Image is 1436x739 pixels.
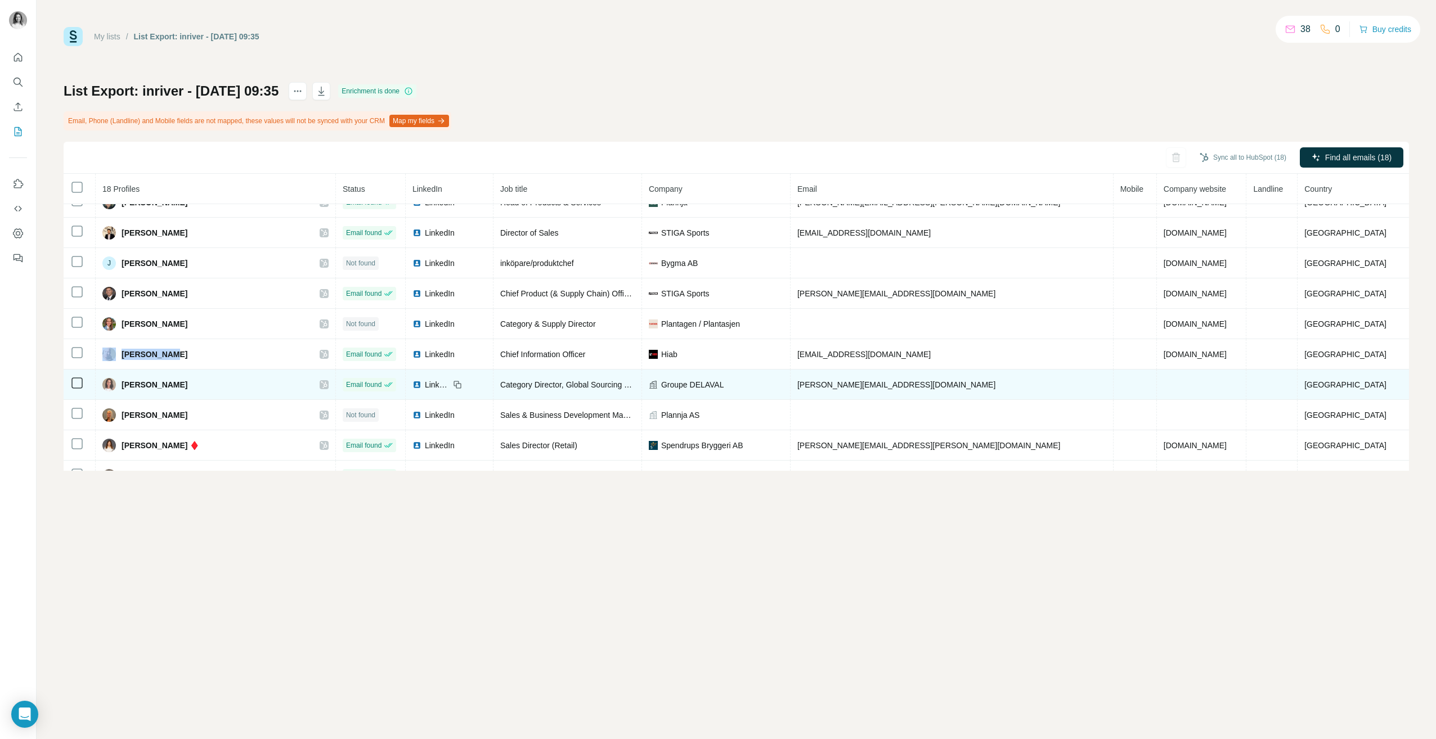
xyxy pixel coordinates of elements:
div: Enrichment is done [338,84,416,98]
span: Email [797,184,817,193]
span: STIGA Sports [661,227,710,238]
img: LinkedIn logo [412,228,421,237]
span: LinkedIn [425,409,455,421]
button: My lists [9,121,27,142]
span: [PERSON_NAME][EMAIL_ADDRESS][DOMAIN_NAME] [797,380,995,389]
span: [DOMAIN_NAME] [1164,198,1227,207]
span: Mobile [1120,184,1143,193]
span: [GEOGRAPHIC_DATA] [1304,319,1386,328]
button: actions [289,82,307,100]
span: Hiab [661,349,677,360]
span: LinkedIn [425,470,455,481]
img: Avatar [102,287,116,300]
span: Landline [1253,184,1283,193]
span: Plannja AS [661,409,700,421]
div: Open Intercom Messenger [11,701,38,728]
div: J [102,256,116,270]
h1: List Export: inriver - [DATE] 09:35 [64,82,279,100]
span: STIGA Sports [661,288,710,299]
span: [GEOGRAPHIC_DATA] [1304,259,1386,268]
span: [PERSON_NAME] [122,470,187,481]
img: LinkedIn logo [412,441,421,450]
span: [GEOGRAPHIC_DATA] [1304,380,1386,389]
img: LinkedIn logo [412,380,421,389]
button: Sync all to HubSpot (18) [1192,149,1294,166]
p: 0 [1335,22,1340,36]
span: [PERSON_NAME] [122,409,187,421]
span: [DOMAIN_NAME] [1164,228,1227,237]
span: [GEOGRAPHIC_DATA] [1304,228,1386,237]
span: Find all emails (18) [1325,152,1392,163]
img: Avatar [102,378,116,391]
img: LinkedIn logo [412,259,421,268]
span: LinkedIn [425,318,455,330]
img: company-logo [649,441,658,450]
img: Avatar [102,226,116,240]
span: Not found [346,258,375,268]
img: Avatar [9,11,27,29]
span: [EMAIL_ADDRESS][DOMAIN_NAME] [797,228,931,237]
span: [PERSON_NAME] [122,379,187,390]
button: Map my fields [389,115,449,127]
img: Avatar [102,408,116,422]
img: Avatar [102,317,116,331]
button: Use Surfe on LinkedIn [9,174,27,194]
span: Email found [346,440,382,450]
img: LinkedIn logo [412,319,421,328]
div: List Export: inriver - [DATE] 09:35 [134,31,259,42]
span: LinkedIn [412,184,442,193]
span: Chief Product (& Supply Chain) Officer [500,289,635,298]
button: Find all emails (18) [1300,147,1403,168]
span: [GEOGRAPHIC_DATA] [1304,411,1386,420]
img: company-logo [649,319,658,328]
span: Category Director, Global Sourcing Team [500,380,643,389]
img: LinkedIn logo [412,350,421,359]
span: [DOMAIN_NAME] [1164,289,1227,298]
span: [GEOGRAPHIC_DATA] [1304,198,1386,207]
a: My lists [94,32,120,41]
span: Chief Information Officer [500,350,585,359]
img: company-logo [649,228,658,237]
span: Groupe DELAVAL [661,379,724,390]
span: Category & Supply Director [500,319,596,328]
span: Not found [346,410,375,420]
span: Plantagen / Plantasjen [661,318,740,330]
button: Search [9,72,27,92]
button: Feedback [9,248,27,268]
button: Buy credits [1359,21,1411,37]
span: [PERSON_NAME][EMAIL_ADDRESS][DOMAIN_NAME] [797,289,995,298]
span: [GEOGRAPHIC_DATA] [1304,350,1386,359]
img: LinkedIn logo [412,289,421,298]
span: Email found [346,471,382,481]
div: Email, Phone (Landline) and Mobile fields are not mapped, these values will not be synced with yo... [64,111,451,130]
span: LinkedIn [425,379,450,390]
img: Avatar [102,439,116,452]
span: Email found [346,289,382,299]
span: [DOMAIN_NAME] [1164,441,1227,450]
span: 18 Profiles [102,184,140,193]
span: Job title [500,184,527,193]
span: Email found [346,228,382,238]
span: Bygma AB [661,258,698,269]
span: [GEOGRAPHIC_DATA] [1304,441,1386,450]
span: [PERSON_NAME][EMAIL_ADDRESS][PERSON_NAME][DOMAIN_NAME] [797,441,1061,450]
img: company-logo [649,289,658,298]
img: company-logo [649,350,658,359]
img: Surfe Logo [64,27,83,46]
span: Spendrups Bryggeri AB [661,440,743,451]
span: [PERSON_NAME] [122,288,187,299]
span: [PERSON_NAME] [122,258,187,269]
span: [PERSON_NAME] ♦️ [122,440,199,451]
span: Email found [346,380,382,390]
span: Not found [346,319,375,329]
span: [DOMAIN_NAME] [1164,319,1227,328]
span: inköpare/produktchef [500,259,574,268]
img: Avatar [102,469,116,483]
span: Director of Sales [500,228,558,237]
img: LinkedIn logo [412,411,421,420]
li: / [126,31,128,42]
span: Company website [1164,184,1226,193]
span: LinkedIn [425,227,455,238]
span: LinkedIn [425,440,455,451]
span: LinkedIn [425,349,455,360]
